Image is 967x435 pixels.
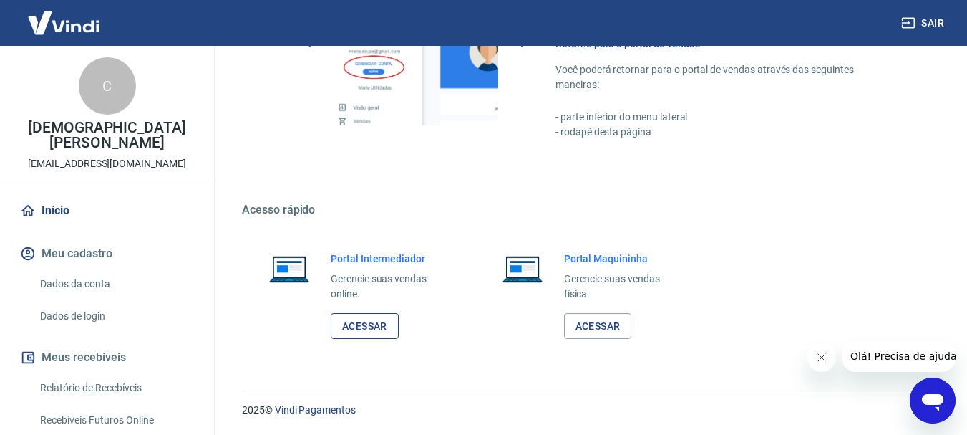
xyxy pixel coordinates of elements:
a: Recebíveis Futuros Online [34,406,197,435]
h6: Portal Intermediador [331,252,450,266]
a: Início [17,195,197,226]
a: Acessar [331,313,399,340]
span: Olá! Precisa de ajuda? [9,10,120,21]
a: Relatório de Recebíveis [34,373,197,403]
iframe: Fechar mensagem [807,343,836,372]
p: [DEMOGRAPHIC_DATA][PERSON_NAME] [11,120,203,150]
button: Meu cadastro [17,238,197,269]
p: Você poderá retornar para o portal de vendas através das seguintes maneiras: [555,62,898,92]
p: - parte inferior do menu lateral [555,110,898,125]
p: 2025 © [242,403,933,418]
h6: Portal Maquininha [564,252,683,266]
a: Vindi Pagamentos [275,404,356,416]
img: Imagem de um notebook aberto [492,252,553,286]
div: C [79,57,136,115]
button: Sair [898,10,950,37]
a: Dados de login [34,302,197,331]
h5: Acesso rápido [242,203,933,217]
p: [EMAIL_ADDRESS][DOMAIN_NAME] [28,156,186,171]
p: - rodapé desta página [555,125,898,140]
p: Gerencie suas vendas online. [331,272,450,302]
iframe: Mensagem da empresa [842,340,956,372]
a: Dados da conta [34,269,197,299]
iframe: Botão para abrir a janela de mensagens [910,378,956,424]
p: Gerencie suas vendas física. [564,272,683,302]
img: Vindi [17,1,110,44]
a: Acessar [564,313,632,340]
button: Meus recebíveis [17,342,197,373]
img: Imagem de um notebook aberto [259,252,319,286]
